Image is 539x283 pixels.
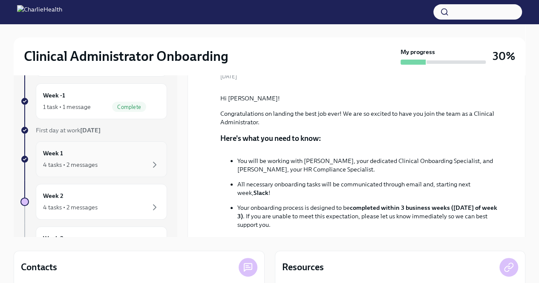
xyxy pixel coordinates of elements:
[237,235,504,252] p: All onboarding will be completed on your Charlie Health-issued laptop. Please in a distraction-fr...
[43,191,63,200] h6: Week 2
[220,109,504,126] p: Congratulations on landing the best job ever! We are so excited to have you join the team as a Cl...
[112,104,146,110] span: Complete
[20,184,167,220] a: Week 24 tasks • 2 messages
[20,83,167,119] a: Week -11 task • 1 messageComplete
[220,72,237,80] span: [DATE]
[493,49,515,64] h3: 30%
[43,149,63,158] h6: Week 1
[237,157,504,174] p: You will be working with [PERSON_NAME], your dedicated Clinical Onboarding Specialist, and [PERSO...
[220,133,321,143] p: Here's what you need to know:
[43,91,65,100] h6: Week -1
[21,261,57,274] h4: Contacts
[43,203,98,212] div: 4 tasks • 2 messages
[401,48,435,56] strong: My progress
[237,204,497,220] strong: completed within 3 business weeks ([DATE] of week 3)
[80,126,101,134] strong: [DATE]
[43,160,98,169] div: 4 tasks • 2 messages
[43,103,91,111] div: 1 task • 1 message
[43,234,63,243] h6: Week 3
[237,203,504,229] p: Your onboarding process is designed to be . If you are unable to meet this expectation, please le...
[282,261,324,274] h4: Resources
[237,180,504,197] p: All necessary onboarding tasks will be communicated through email and, starting next week, !
[36,126,101,134] span: First day at work
[24,48,228,65] h2: Clinical Administrator Onboarding
[20,226,167,262] a: Week 3
[20,126,167,134] a: First day at work[DATE]
[220,94,504,103] p: Hi [PERSON_NAME]!
[20,141,167,177] a: Week 14 tasks • 2 messages
[254,189,268,197] strong: Slack
[17,5,62,19] img: CharlieHealth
